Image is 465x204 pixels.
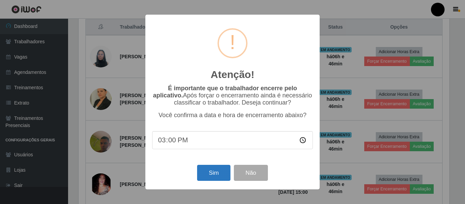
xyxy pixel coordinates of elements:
button: Não [234,165,268,181]
p: Você confirma a data e hora de encerramento abaixo? [152,112,313,119]
h2: Atenção! [211,68,254,81]
b: É importante que o trabalhador encerre pelo aplicativo. [153,85,297,99]
p: Após forçar o encerramento ainda é necessário classificar o trabalhador. Deseja continuar? [152,85,313,106]
button: Sim [197,165,230,181]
